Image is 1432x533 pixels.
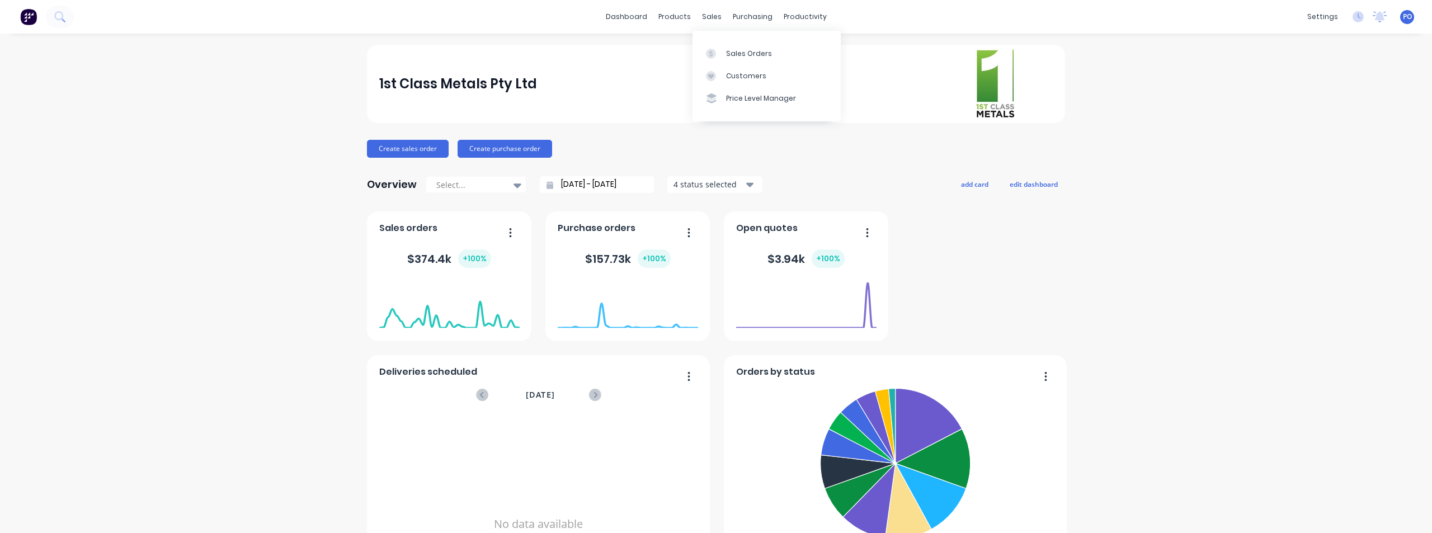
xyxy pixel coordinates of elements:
[367,173,417,196] div: Overview
[585,249,671,268] div: $ 157.73k
[778,8,832,25] div: productivity
[812,249,845,268] div: + 100 %
[693,87,841,110] a: Price Level Manager
[20,8,37,25] img: Factory
[727,8,778,25] div: purchasing
[600,8,653,25] a: dashboard
[667,176,762,193] button: 4 status selected
[693,65,841,87] a: Customers
[379,73,537,95] div: 1st Class Metals Pty Ltd
[1302,8,1344,25] div: settings
[379,221,437,235] span: Sales orders
[974,48,1016,120] img: 1st Class Metals Pty Ltd
[726,49,772,59] div: Sales Orders
[407,249,491,268] div: $ 374.4k
[726,71,766,81] div: Customers
[696,8,727,25] div: sales
[458,140,552,158] button: Create purchase order
[673,178,744,190] div: 4 status selected
[1403,12,1412,22] span: PO
[638,249,671,268] div: + 100 %
[954,177,996,191] button: add card
[458,249,491,268] div: + 100 %
[767,249,845,268] div: $ 3.94k
[736,221,798,235] span: Open quotes
[653,8,696,25] div: products
[726,93,796,103] div: Price Level Manager
[526,389,555,401] span: [DATE]
[367,140,449,158] button: Create sales order
[1002,177,1065,191] button: edit dashboard
[558,221,635,235] span: Purchase orders
[693,42,841,64] a: Sales Orders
